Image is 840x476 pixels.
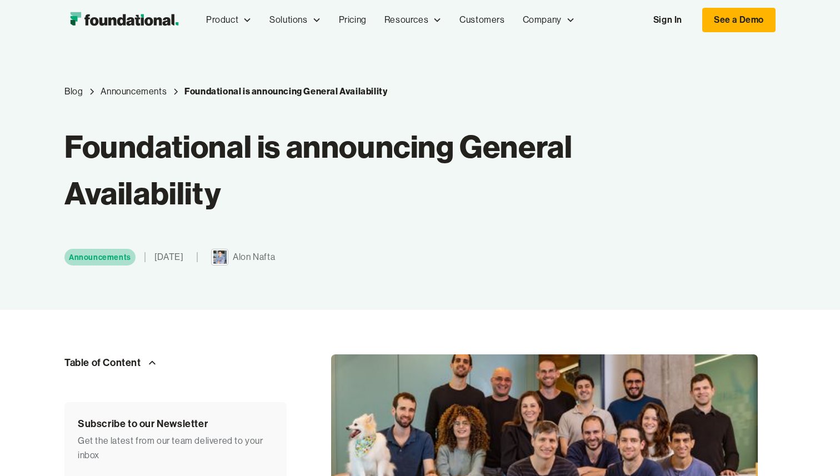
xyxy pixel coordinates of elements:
[64,123,633,217] h1: Foundational is announcing General Availability
[64,84,83,99] a: Blog
[784,423,840,476] iframe: Chat Widget
[197,2,261,38] div: Product
[69,251,131,263] div: Announcements
[184,84,387,99] a: Current blog
[78,415,273,432] div: Subscribe to our Newsletter
[101,84,167,99] div: Announcements
[784,423,840,476] div: וידג'ט של צ'אט
[78,434,273,462] div: Get the latest from our team delivered to your inbox
[64,249,136,265] a: Category
[64,354,141,371] div: Table of Content
[451,2,513,38] a: Customers
[101,84,167,99] a: Category
[330,2,376,38] a: Pricing
[154,250,184,264] div: [DATE]
[642,8,693,32] a: Sign In
[146,356,159,369] img: Arrow
[184,84,387,99] div: Foundational is announcing General Availability
[64,9,184,31] a: home
[514,2,584,38] div: Company
[64,9,184,31] img: Foundational Logo
[233,250,275,264] div: Alon Nafta
[384,13,428,27] div: Resources
[376,2,451,38] div: Resources
[269,13,307,27] div: Solutions
[523,13,562,27] div: Company
[261,2,329,38] div: Solutions
[206,13,238,27] div: Product
[702,8,776,32] a: See a Demo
